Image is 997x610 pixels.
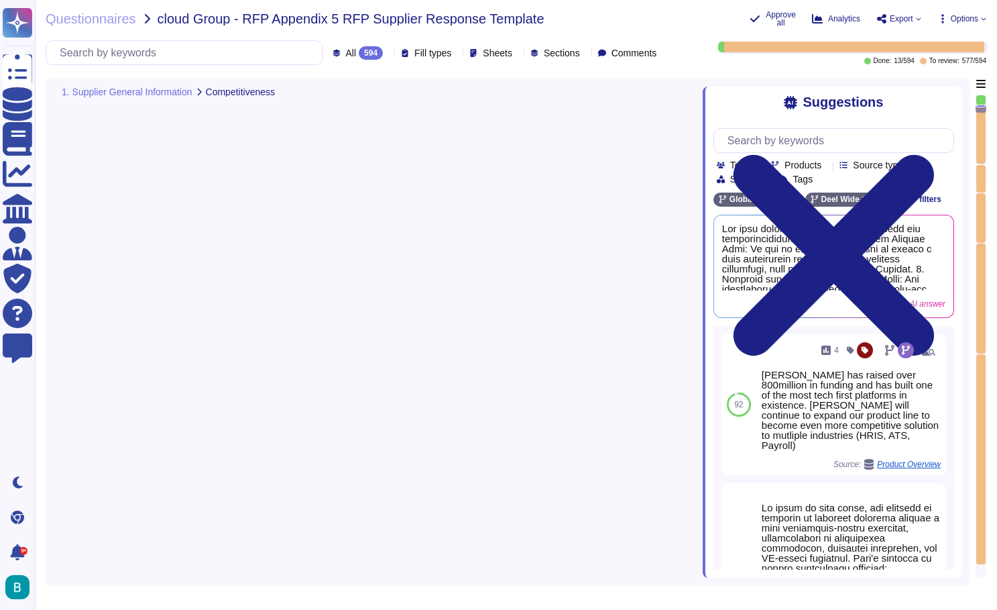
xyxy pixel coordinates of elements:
[414,48,451,58] span: Fill types
[951,15,978,23] span: Options
[874,58,892,64] span: Done:
[762,370,941,450] div: [PERSON_NAME] has raised over 800million in funding and has built one of the most tech first plat...
[359,46,383,60] div: 594
[346,48,357,58] span: All
[766,11,796,27] span: Approve all
[929,58,959,64] span: To review:
[750,11,796,27] button: Approve all
[5,575,30,599] img: user
[544,48,580,58] span: Sections
[894,58,915,64] span: 13 / 594
[158,12,544,26] span: cloud Group - RFP Appendix 5 RFP Supplier Response Template
[721,129,953,152] input: Search by keywords
[53,41,322,64] input: Search by keywords
[611,48,657,58] span: Comments
[3,572,39,602] button: user
[962,58,986,64] span: 577 / 594
[734,401,743,409] span: 92
[46,12,136,26] span: Questionnaires
[828,15,860,23] span: Analytics
[812,13,860,24] button: Analytics
[483,48,512,58] span: Sheets
[877,460,941,468] span: Product Overview
[833,459,941,470] span: Source:
[890,15,913,23] span: Export
[19,547,27,555] div: 9+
